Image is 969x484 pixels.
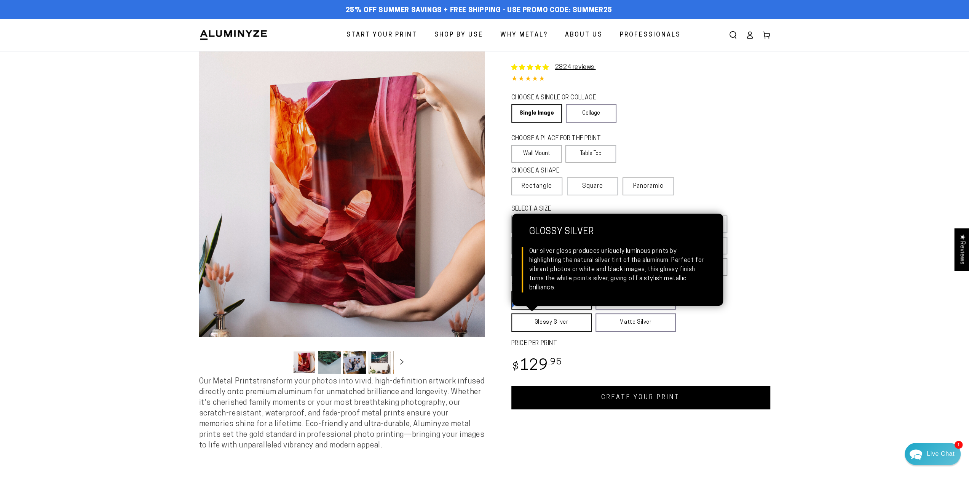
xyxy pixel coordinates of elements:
div: Contact Us Directly [927,443,955,465]
a: Single Image [511,104,562,123]
bdi: 129 [511,359,562,374]
button: Slide right [393,354,410,371]
span: Shop By Use [434,30,483,41]
img: d43a2b16f90f7195f4c1ce3167853375 [25,77,33,85]
button: Load image 2 in gallery view [318,351,341,374]
label: 20x40 [511,258,552,276]
p: Thank you! [25,110,148,117]
label: PRICE PER PRINT [511,339,770,348]
span: Rectangle [522,182,552,191]
img: Aluminyze [199,29,268,41]
img: 1173cf92395b60464c6aaa60249a6fff [25,102,33,109]
a: Glossy White [511,291,592,310]
p: I see you have a recent order that's still in transit [25,85,148,93]
img: John [87,11,107,31]
span: Re:amaze [81,217,103,223]
div: [DATE] [134,102,148,108]
a: Professionals [614,25,686,45]
span: Away until [DATE] [57,38,104,43]
legend: CHOOSE A SINGLE OR COLLAGE [511,94,610,102]
a: Matte Silver [595,313,676,332]
span: Our Metal Prints transform your photos into vivid, high-definition artwork infused directly onto ... [199,378,485,449]
sup: .95 [548,358,562,367]
span: 1 [955,441,963,449]
span: About Us [565,30,603,41]
label: 10x20 [511,237,552,254]
label: Wall Mount [511,145,562,163]
div: Aluminyze [35,102,134,109]
legend: SELECT A SIZE [511,205,664,214]
button: Load image 3 in gallery view [343,351,366,374]
span: Start Your Print [346,30,417,41]
a: About Us [559,25,608,45]
label: Table Top [565,145,616,163]
a: Collage [566,104,616,123]
div: 4.85 out of 5.0 stars [511,74,770,85]
div: Recent Conversations [15,63,146,70]
a: Glossy Silver [511,313,592,332]
span: Panoramic [633,183,664,189]
legend: CHOOSE A PLACE FOR THE PRINT [511,134,609,143]
img: Marie J [55,11,75,31]
span: $ [512,362,519,372]
img: Helga [71,11,91,31]
media-gallery: Gallery Viewer [199,51,485,376]
div: Our silver gloss produces uniquely luminous prints by highlighting the natural silver tint of the... [529,247,706,292]
a: Start Your Print [341,25,423,45]
a: 2324 reviews. [555,64,596,70]
button: Load image 4 in gallery view [368,351,391,374]
a: Shop By Use [429,25,489,45]
span: 25% off Summer Savings + Free Shipping - Use Promo Code: SUMMER25 [346,6,612,15]
legend: SELECT A FINISH [511,281,658,289]
button: Load image 1 in gallery view [293,351,316,374]
span: Why Metal? [500,30,548,41]
a: Leave A Message [50,230,112,242]
div: [DATE] [134,78,148,84]
span: Square [582,182,603,191]
span: We run on [58,219,103,222]
a: CREATE YOUR PRINT [511,386,770,409]
div: Chat widget toggle [905,443,961,465]
div: [PERSON_NAME] [35,77,134,85]
div: Click to open Judge.me floating reviews tab [955,228,969,270]
a: Why Metal? [495,25,554,45]
summary: Search our site [725,27,741,43]
legend: CHOOSE A SHAPE [511,167,610,176]
button: Slide left [274,354,291,371]
span: Professionals [620,30,681,41]
label: 5x7 [511,216,552,233]
strong: Glossy Silver [529,227,706,247]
